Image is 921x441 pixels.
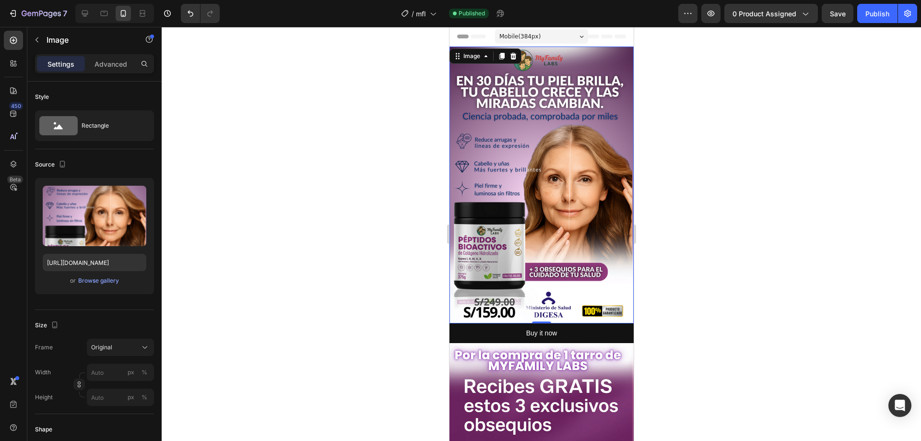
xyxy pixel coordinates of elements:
input: https://example.com/image.jpg [43,254,146,271]
button: Browse gallery [78,276,119,286]
div: Publish [865,9,889,19]
p: Advanced [94,59,127,69]
div: px [128,393,134,402]
button: Save [822,4,853,23]
div: % [142,393,147,402]
div: 450 [9,102,23,110]
div: Size [35,319,60,332]
div: Open Intercom Messenger [888,394,911,417]
div: Source [35,158,68,171]
div: Beta [7,176,23,183]
span: Original [91,343,112,352]
button: % [125,367,137,378]
span: / [412,9,414,19]
img: preview-image [43,186,146,246]
iframe: Design area [449,27,634,441]
button: % [125,392,137,403]
button: Original [87,339,154,356]
div: px [128,368,134,377]
button: px [139,392,150,403]
button: px [139,367,150,378]
div: % [142,368,147,377]
p: 7 [63,8,67,19]
label: Height [35,393,53,402]
label: Frame [35,343,53,352]
input: px% [87,364,154,381]
p: Settings [47,59,74,69]
input: px% [87,389,154,406]
span: mfl [416,9,426,19]
div: Style [35,93,49,101]
span: or [70,275,76,286]
span: Save [830,10,846,18]
label: Width [35,368,51,377]
span: 0 product assigned [732,9,796,19]
p: Image [47,34,128,46]
div: Undo/Redo [181,4,220,23]
button: 0 product assigned [724,4,818,23]
button: 7 [4,4,71,23]
div: Rectangle [82,115,140,137]
button: Publish [857,4,897,23]
div: Shape [35,425,52,434]
span: Published [459,9,485,18]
